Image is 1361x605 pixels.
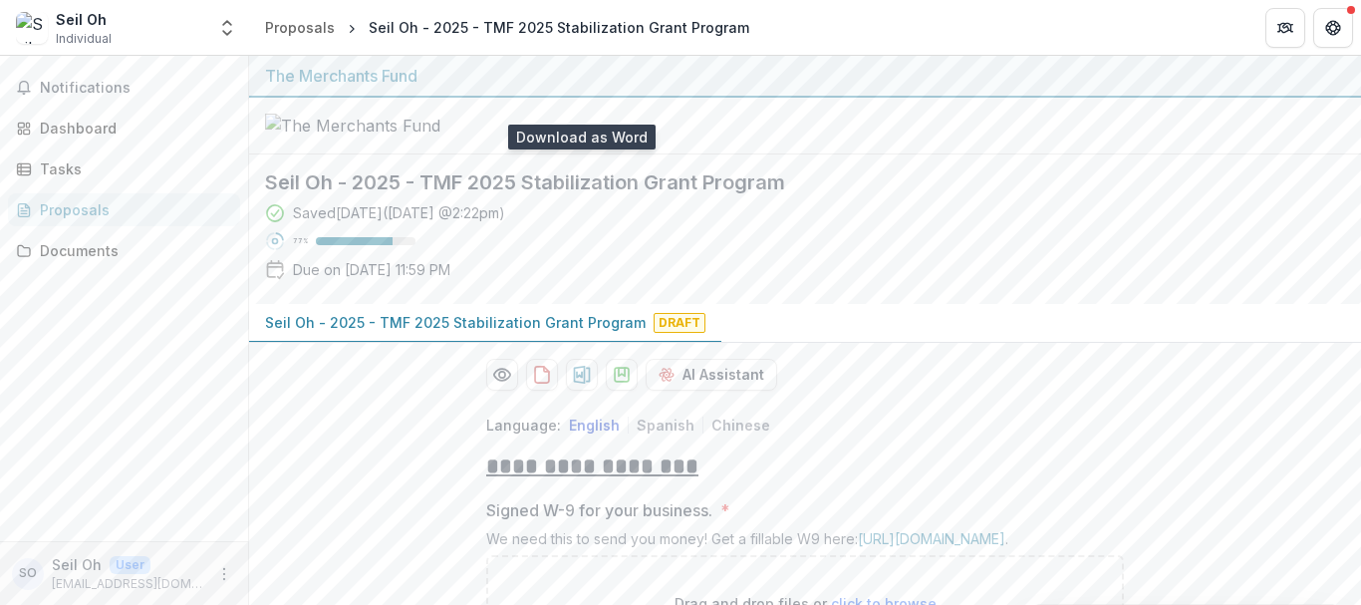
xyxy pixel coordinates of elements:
button: download-proposal [566,359,598,391]
div: Dashboard [40,118,224,139]
button: More [212,562,236,586]
button: Open entity switcher [213,8,241,48]
p: Seil Oh [52,554,102,575]
a: [URL][DOMAIN_NAME] [858,530,1005,547]
div: Seil Oh - 2025 - TMF 2025 Stabilization Grant Program [369,17,749,38]
button: Chinese [711,417,770,434]
a: Proposals [8,193,240,226]
div: We need this to send you money! Get a fillable W9 here: . [486,530,1124,555]
div: Proposals [265,17,335,38]
p: [EMAIL_ADDRESS][DOMAIN_NAME] [52,575,204,593]
button: Partners [1265,8,1305,48]
a: Dashboard [8,112,240,145]
div: The Merchants Fund [265,64,1345,88]
button: Preview bcf3c930-4a2c-4f58-909f-8da8e98eeea6-0.pdf [486,359,518,391]
button: download-proposal [606,359,638,391]
button: Notifications [8,72,240,104]
p: 77 % [293,234,308,248]
div: Saved [DATE] ( [DATE] @ 2:22pm ) [293,202,505,223]
a: Documents [8,234,240,267]
button: AI Assistant [646,359,777,391]
a: Tasks [8,152,240,185]
button: download-proposal [526,359,558,391]
p: Signed W-9 for your business. [486,498,712,522]
p: Language: [486,415,561,436]
span: Individual [56,30,112,48]
div: Seil Oh [56,9,112,30]
h2: Seil Oh - 2025 - TMF 2025 Stabilization Grant Program [265,170,1313,194]
button: Get Help [1313,8,1353,48]
span: Notifications [40,80,232,97]
p: User [110,556,150,574]
nav: breadcrumb [257,13,757,42]
img: Seil Oh [16,12,48,44]
div: Proposals [40,199,224,220]
img: The Merchants Fund [265,114,464,138]
a: Proposals [257,13,343,42]
button: English [569,417,620,434]
p: Seil Oh - 2025 - TMF 2025 Stabilization Grant Program [265,312,646,333]
div: Seil Oh [19,567,37,580]
button: Spanish [637,417,694,434]
p: Due on [DATE] 11:59 PM [293,259,450,280]
span: Draft [654,313,705,333]
div: Tasks [40,158,224,179]
div: Documents [40,240,224,261]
